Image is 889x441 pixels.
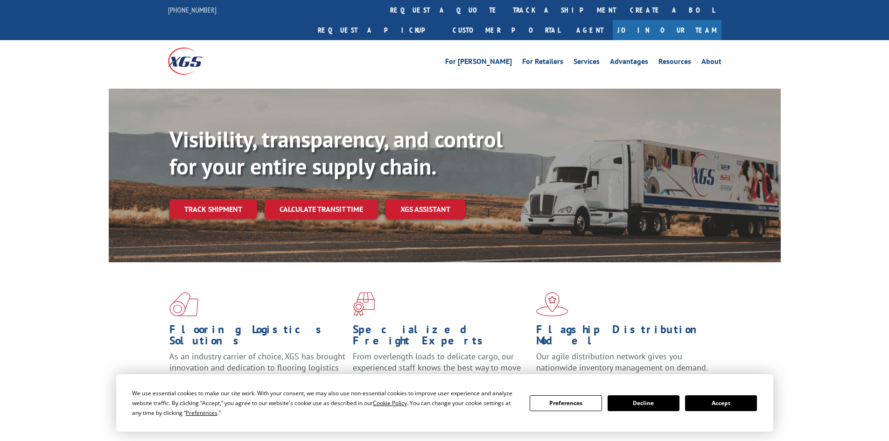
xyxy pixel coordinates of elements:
span: Cookie Policy [373,399,407,407]
button: Accept [685,395,757,411]
button: Preferences [530,395,602,411]
a: [PHONE_NUMBER] [168,5,217,14]
a: Agent [567,20,613,40]
a: Customer Portal [446,20,567,40]
a: Calculate transit time [265,199,378,219]
a: Services [574,58,600,68]
h1: Flooring Logistics Solutions [169,324,346,351]
button: Decline [608,395,679,411]
div: We use essential cookies to make our site work. With your consent, we may also use non-essential ... [132,388,518,418]
b: Visibility, transparency, and control for your entire supply chain. [169,125,503,181]
a: Advantages [610,58,648,68]
img: xgs-icon-flagship-distribution-model-red [536,292,568,316]
h1: Flagship Distribution Model [536,324,713,351]
p: From overlength loads to delicate cargo, our experienced staff knows the best way to move your fr... [353,351,529,392]
a: Join Our Team [613,20,721,40]
a: For Retailers [522,58,563,68]
img: xgs-icon-focused-on-flooring-red [353,292,375,316]
h1: Specialized Freight Experts [353,324,529,351]
div: Cookie Consent Prompt [116,374,773,432]
a: Request a pickup [311,20,446,40]
a: Resources [658,58,691,68]
span: Our agile distribution network gives you nationwide inventory management on demand. [536,351,708,373]
img: xgs-icon-total-supply-chain-intelligence-red [169,292,198,316]
span: As an industry carrier of choice, XGS has brought innovation and dedication to flooring logistics... [169,351,345,384]
a: For [PERSON_NAME] [445,58,512,68]
a: Track shipment [169,199,257,219]
a: XGS ASSISTANT [385,199,465,219]
span: Preferences [186,409,217,417]
a: About [701,58,721,68]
